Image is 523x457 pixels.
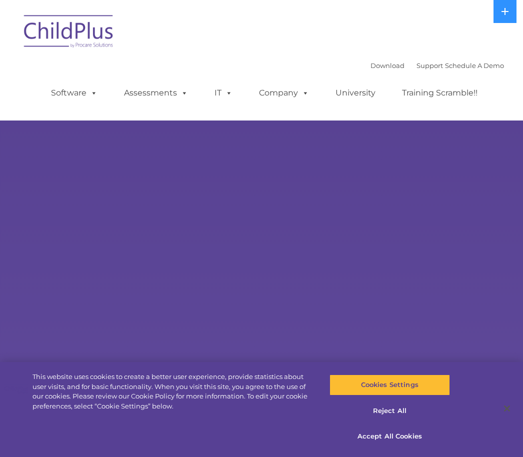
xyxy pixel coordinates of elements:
a: Support [416,61,443,69]
button: Reject All [329,400,450,421]
div: This website uses cookies to create a better user experience, provide statistics about user visit... [32,372,314,411]
font: | [370,61,504,69]
a: Training Scramble!! [392,83,487,103]
button: Cookies Settings [329,374,450,395]
button: Close [496,397,518,419]
a: University [325,83,385,103]
img: ChildPlus by Procare Solutions [19,8,119,58]
a: Assessments [114,83,198,103]
a: Company [249,83,319,103]
button: Accept All Cookies [329,426,450,447]
a: IT [204,83,242,103]
a: Schedule A Demo [445,61,504,69]
a: Software [41,83,107,103]
a: Download [370,61,404,69]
